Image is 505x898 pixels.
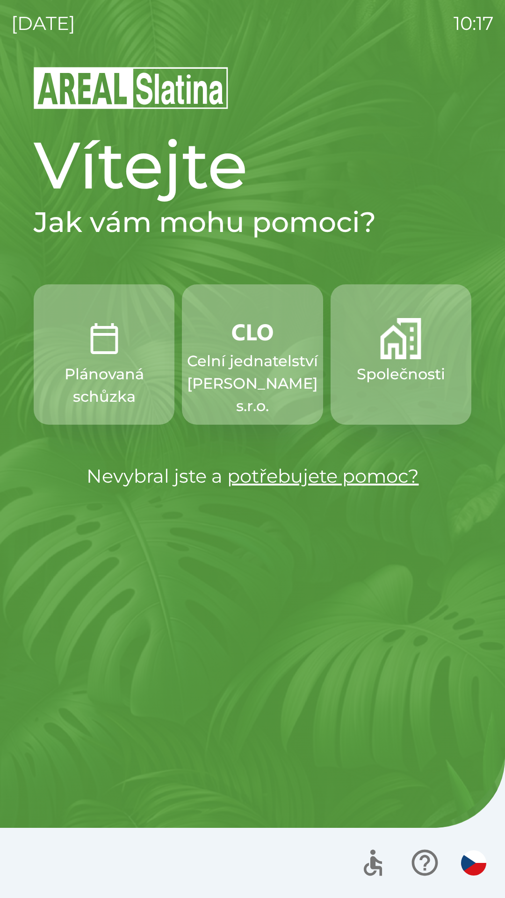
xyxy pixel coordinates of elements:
img: 0ea463ad-1074-4378-bee6-aa7a2f5b9440.png [84,318,125,359]
p: [DATE] [11,9,75,37]
p: Nevybral jste a [34,462,471,490]
button: Společnosti [331,284,471,425]
h2: Jak vám mohu pomoci? [34,205,471,239]
img: cs flag [461,850,486,876]
p: Celní jednatelství [PERSON_NAME] s.r.o. [187,350,318,417]
h1: Vítejte [34,125,471,205]
img: Logo [34,65,471,110]
img: 889875ac-0dea-4846-af73-0927569c3e97.png [232,318,273,346]
p: Společnosti [357,363,445,385]
p: 10:17 [454,9,494,37]
img: 58b4041c-2a13-40f9-aad2-b58ace873f8c.png [380,318,421,359]
p: Plánovaná schůzka [56,363,152,408]
a: potřebujete pomoc? [227,464,419,487]
button: Plánovaná schůzka [34,284,174,425]
button: Celní jednatelství [PERSON_NAME] s.r.o. [182,284,323,425]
